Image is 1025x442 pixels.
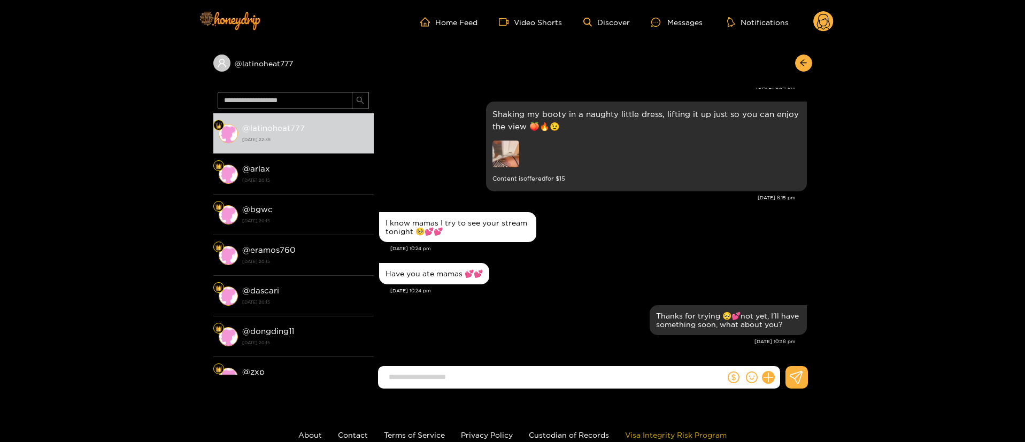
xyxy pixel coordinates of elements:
[219,205,238,224] img: conversation
[386,219,530,236] div: I know mamas I try to see your stream tonight 🥺💕💕
[651,16,703,28] div: Messages
[219,246,238,265] img: conversation
[356,96,364,105] span: search
[656,312,800,329] div: Thanks for trying 🥺💕not yet, I'll have something soon, what about you?
[746,371,758,383] span: smile
[219,368,238,387] img: conversation
[420,17,435,27] span: home
[390,245,807,252] div: [DATE] 10:24 pm
[215,204,222,210] img: Fan Level
[486,102,807,191] div: Aug. 25, 8:15 pm
[215,366,222,373] img: Fan Level
[352,92,369,109] button: search
[242,338,368,347] strong: [DATE] 20:15
[650,305,807,335] div: Aug. 25, 10:38 pm
[799,59,807,68] span: arrow-left
[338,431,368,439] a: Contact
[215,122,222,129] img: Fan Level
[217,58,227,68] span: user
[213,55,374,72] div: @latinoheat777
[242,216,368,226] strong: [DATE] 20:15
[386,269,483,278] div: Have you ate mamas 💕💕
[529,431,609,439] a: Custodian of Records
[379,263,489,284] div: Aug. 25, 10:24 pm
[219,286,238,306] img: conversation
[242,297,368,307] strong: [DATE] 20:15
[492,108,800,133] p: Shaking my booty in a naughty little dress, lifting it up just so you can enjoy the view 🍑🔥😉
[390,287,807,294] div: [DATE] 10:24 pm
[242,123,305,133] strong: @ latinoheat777
[215,163,222,169] img: Fan Level
[726,369,742,385] button: dollar
[242,175,368,185] strong: [DATE] 20:15
[219,165,238,184] img: conversation
[242,327,294,336] strong: @ dongding11
[242,245,296,254] strong: @ eramos760
[420,17,477,27] a: Home Feed
[215,285,222,291] img: Fan Level
[583,18,630,27] a: Discover
[492,141,519,167] img: preview
[625,431,727,439] a: Visa Integrity Risk Program
[242,286,279,295] strong: @ dascari
[492,173,800,185] small: Content is offered for $ 15
[242,367,265,376] strong: @ zxp
[215,325,222,332] img: Fan Level
[728,371,739,383] span: dollar
[795,55,812,72] button: arrow-left
[219,327,238,346] img: conversation
[242,135,368,144] strong: [DATE] 22:38
[379,212,536,242] div: Aug. 25, 10:24 pm
[499,17,562,27] a: Video Shorts
[242,164,270,173] strong: @ arlax
[384,431,445,439] a: Terms of Service
[724,17,792,27] button: Notifications
[219,124,238,143] img: conversation
[499,17,514,27] span: video-camera
[215,244,222,251] img: Fan Level
[379,338,796,345] div: [DATE] 10:38 pm
[298,431,322,439] a: About
[242,257,368,266] strong: [DATE] 20:15
[242,205,273,214] strong: @ bgwc
[461,431,513,439] a: Privacy Policy
[379,194,796,201] div: [DATE] 8:15 pm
